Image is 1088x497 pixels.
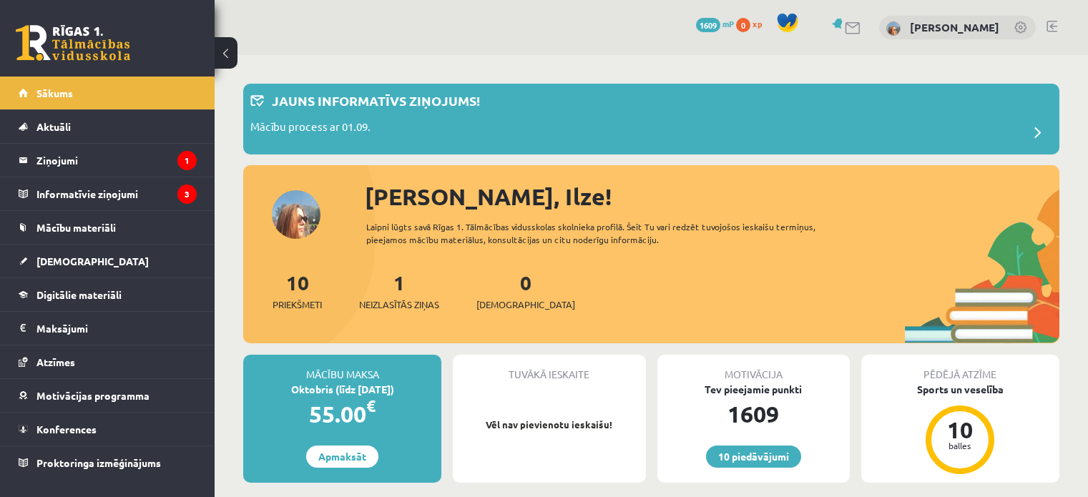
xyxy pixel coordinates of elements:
div: Mācību maksa [243,355,441,382]
p: Vēl nav pievienotu ieskaišu! [460,418,638,432]
span: Neizlasītās ziņas [359,297,439,312]
a: Digitālie materiāli [19,278,197,311]
a: 1Neizlasītās ziņas [359,270,439,312]
span: xp [753,18,762,29]
div: Laipni lūgts savā Rīgas 1. Tālmācības vidusskolas skolnieka profilā. Šeit Tu vari redzēt tuvojošo... [366,220,856,246]
div: Oktobris (līdz [DATE]) [243,382,441,397]
span: Atzīmes [36,355,75,368]
div: 1609 [657,397,850,431]
span: Mācību materiāli [36,221,116,234]
span: [DEMOGRAPHIC_DATA] [476,297,575,312]
div: Pēdējā atzīme [861,355,1059,382]
span: Konferences [36,423,97,436]
div: Tuvākā ieskaite [453,355,645,382]
span: € [366,395,376,416]
a: Mācību materiāli [19,211,197,244]
a: 10 piedāvājumi [706,446,801,468]
div: balles [938,441,981,450]
a: Maksājumi [19,312,197,345]
span: 0 [736,18,750,32]
a: 10Priekšmeti [273,270,322,312]
span: Aktuāli [36,120,71,133]
span: 1609 [696,18,720,32]
i: 3 [177,184,197,204]
a: Atzīmes [19,345,197,378]
span: Sākums [36,87,73,99]
div: [PERSON_NAME], Ilze! [365,179,1059,214]
a: [DEMOGRAPHIC_DATA] [19,245,197,277]
a: Sākums [19,77,197,109]
a: [PERSON_NAME] [910,20,999,34]
div: Tev pieejamie punkti [657,382,850,397]
a: Jauns informatīvs ziņojums! Mācību process ar 01.09. [250,91,1052,147]
legend: Informatīvie ziņojumi [36,177,197,210]
span: Proktoringa izmēģinājums [36,456,161,469]
span: Priekšmeti [273,297,322,312]
i: 1 [177,151,197,170]
div: 55.00 [243,397,441,431]
legend: Ziņojumi [36,144,197,177]
a: Konferences [19,413,197,446]
span: Digitālie materiāli [36,288,122,301]
a: 0 xp [736,18,769,29]
a: Ziņojumi1 [19,144,197,177]
a: Motivācijas programma [19,379,197,412]
span: mP [722,18,734,29]
a: Sports un veselība 10 balles [861,382,1059,476]
span: [DEMOGRAPHIC_DATA] [36,255,149,267]
p: Jauns informatīvs ziņojums! [272,91,480,110]
a: Rīgas 1. Tālmācības vidusskola [16,25,130,61]
p: Mācību process ar 01.09. [250,119,371,139]
a: Apmaksāt [306,446,378,468]
a: Informatīvie ziņojumi3 [19,177,197,210]
img: Ilze Behmane-Bergmane [886,21,901,36]
div: 10 [938,418,981,441]
a: Aktuāli [19,110,197,143]
a: Proktoringa izmēģinājums [19,446,197,479]
a: 0[DEMOGRAPHIC_DATA] [476,270,575,312]
div: Motivācija [657,355,850,382]
a: 1609 mP [696,18,734,29]
div: Sports un veselība [861,382,1059,397]
span: Motivācijas programma [36,389,150,402]
legend: Maksājumi [36,312,197,345]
